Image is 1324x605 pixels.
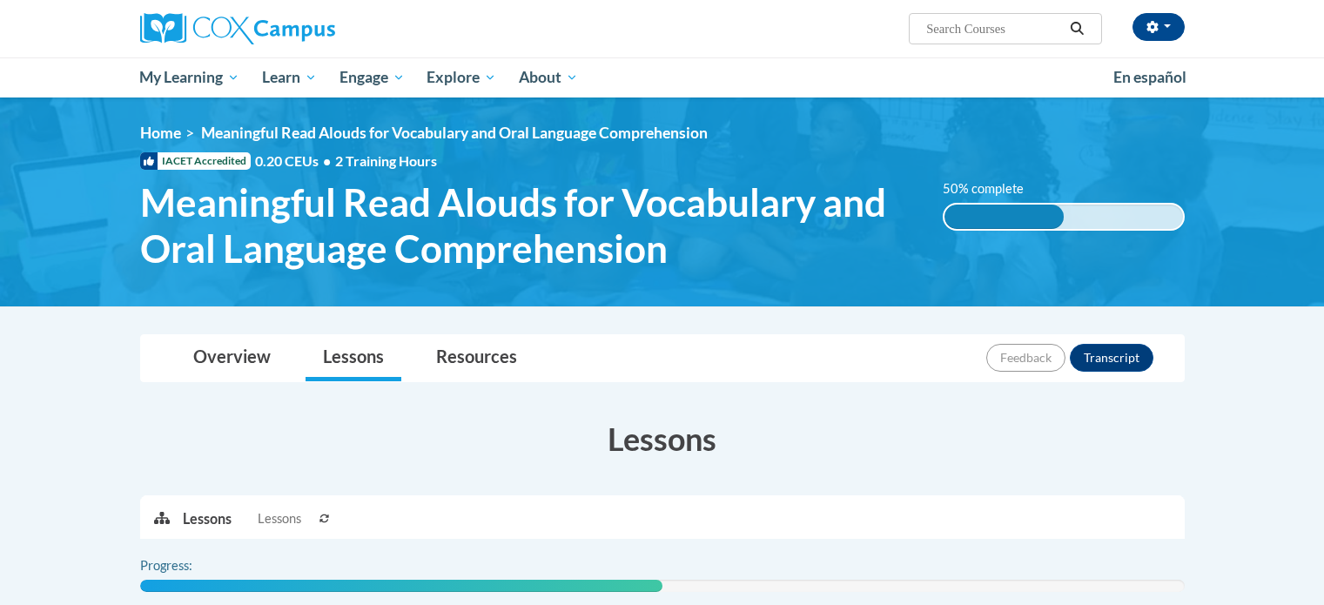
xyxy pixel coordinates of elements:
p: Lessons [183,509,232,528]
span: En español [1113,68,1186,86]
a: En español [1102,59,1198,96]
label: Progress: [140,556,240,575]
span: Meaningful Read Alouds for Vocabulary and Oral Language Comprehension [140,179,917,272]
a: Home [140,124,181,142]
a: Learn [251,57,328,97]
button: Account Settings [1132,13,1185,41]
span: My Learning [139,67,239,88]
button: Transcript [1070,344,1153,372]
a: Resources [419,335,534,381]
a: Cox Campus [140,13,471,44]
a: Overview [176,335,288,381]
button: Search [1064,18,1090,39]
span: Engage [339,67,405,88]
a: My Learning [129,57,252,97]
input: Search Courses [924,18,1064,39]
span: • [323,152,331,169]
span: 2 Training Hours [335,152,437,169]
label: 50% complete [943,179,1043,198]
a: About [507,57,589,97]
a: Explore [415,57,507,97]
span: 0.20 CEUs [255,151,335,171]
span: About [519,67,578,88]
div: Main menu [114,57,1211,97]
span: Lessons [258,509,301,528]
div: 50% complete [944,205,1064,229]
h3: Lessons [140,417,1185,460]
span: Meaningful Read Alouds for Vocabulary and Oral Language Comprehension [201,124,708,142]
img: Cox Campus [140,13,335,44]
a: Lessons [306,335,401,381]
span: IACET Accredited [140,152,251,170]
a: Engage [328,57,416,97]
span: Learn [262,67,317,88]
span: Explore [427,67,496,88]
button: Feedback [986,344,1065,372]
